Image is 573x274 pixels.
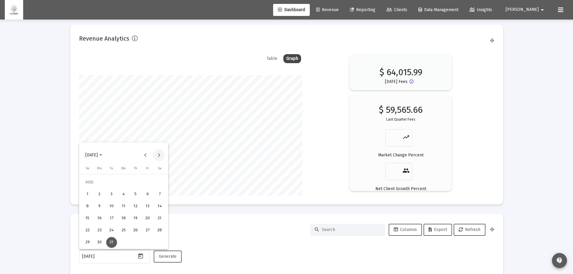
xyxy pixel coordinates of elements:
button: 2021-08-30 [94,236,106,248]
div: 22 [82,225,93,236]
div: 12 [130,201,141,212]
div: 23 [94,225,105,236]
div: 18 [118,213,129,224]
button: 2021-08-09 [94,200,106,212]
button: Previous month [139,149,151,161]
div: 3 [106,189,117,200]
div: 13 [142,201,153,212]
button: 2021-08-23 [94,224,106,236]
button: 2021-08-31 [106,236,118,248]
button: 2021-08-08 [82,200,94,212]
div: 31 [106,237,117,248]
button: 2021-08-24 [106,224,118,236]
div: 26 [130,225,141,236]
span: Su [86,166,89,170]
button: 2021-08-04 [118,188,130,200]
button: 2021-08-02 [94,188,106,200]
div: 24 [106,225,117,236]
span: Fr [146,166,149,170]
div: 11 [118,201,129,212]
button: 2021-08-11 [118,200,130,212]
div: 9 [94,201,105,212]
span: Mo [97,166,102,170]
div: 7 [154,189,165,200]
div: 17 [106,213,117,224]
div: 16 [94,213,105,224]
button: 2021-08-13 [142,200,154,212]
div: 28 [154,225,165,236]
button: 2021-08-17 [106,212,118,224]
button: 2021-08-20 [142,212,154,224]
button: 2021-08-07 [154,188,166,200]
button: 2021-08-05 [130,188,142,200]
span: [DATE] [85,152,98,158]
button: 2021-08-25 [118,224,130,236]
div: 10 [106,201,117,212]
button: 2021-08-28 [154,224,166,236]
button: 2021-08-01 [82,188,94,200]
div: 19 [130,213,141,224]
span: Sa [158,166,162,170]
button: Next month [153,149,165,161]
button: 2021-08-21 [154,212,166,224]
div: 25 [118,225,129,236]
button: 2021-08-14 [154,200,166,212]
button: 2021-08-16 [94,212,106,224]
button: 2021-08-27 [142,224,154,236]
button: 2021-08-15 [82,212,94,224]
div: 6 [142,189,153,200]
button: 2021-08-22 [82,224,94,236]
div: 29 [82,237,93,248]
div: 27 [142,225,153,236]
button: Choose month and year [81,149,107,161]
button: 2021-08-10 [106,200,118,212]
button: 2021-08-26 [130,224,142,236]
span: We [121,166,126,170]
button: 2021-08-03 [106,188,118,200]
div: 15 [82,213,93,224]
div: 14 [154,201,165,212]
button: 2021-08-06 [142,188,154,200]
span: Tu [110,166,113,170]
button: 2021-08-18 [118,212,130,224]
td: AUG [82,176,166,188]
button: 2021-08-12 [130,200,142,212]
div: 1 [82,189,93,200]
button: 2021-08-19 [130,212,142,224]
div: 20 [142,213,153,224]
button: 2021-08-29 [82,236,94,248]
div: 30 [94,237,105,248]
div: 4 [118,189,129,200]
div: 2 [94,189,105,200]
div: 5 [130,189,141,200]
span: Th [134,166,137,170]
div: 21 [154,213,165,224]
div: 8 [82,201,93,212]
